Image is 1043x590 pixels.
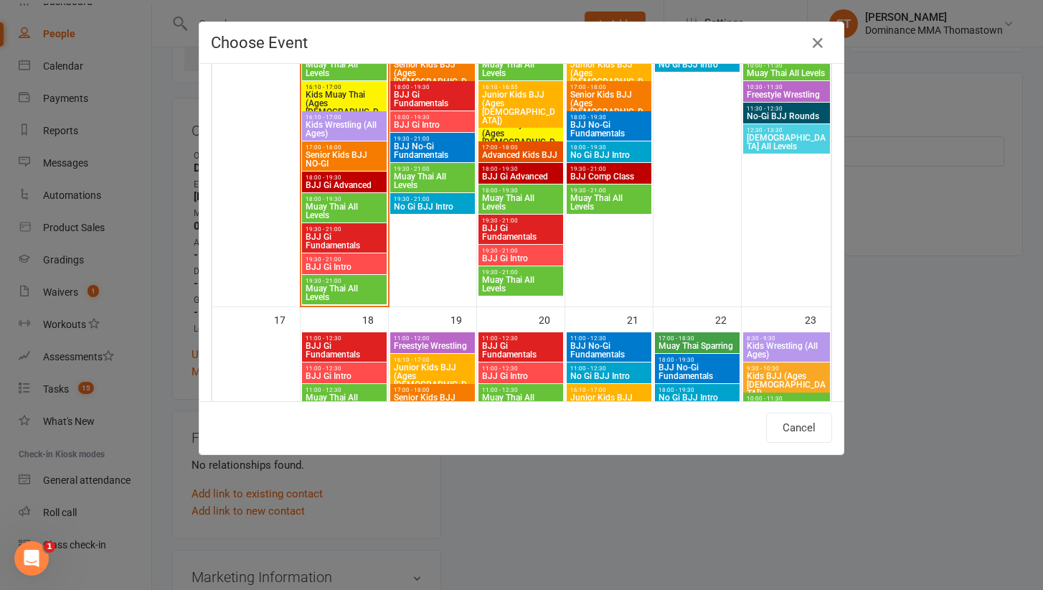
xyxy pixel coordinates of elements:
[393,387,472,393] span: 17:00 - 18:00
[805,307,831,331] div: 23
[481,60,560,78] span: Muay Thai All Levels
[481,335,560,342] span: 11:00 - 12:30
[746,372,827,398] span: Kids BJJ (Ages [DEMOGRAPHIC_DATA])
[481,90,560,125] span: Junior Kids BJJ (Ages [DEMOGRAPHIC_DATA])
[658,363,737,380] span: BJJ No-Gi Fundamentals
[481,393,560,411] span: Muay Thai All Levels
[570,194,648,211] span: Muay Thai All Levels
[305,256,384,263] span: 19:30 - 21:00
[305,342,384,359] span: BJJ Gi Fundamentals
[481,269,560,276] span: 19:30 - 21:00
[570,60,648,95] span: Junior Kids BJJ (Ages [DEMOGRAPHIC_DATA])
[570,387,648,393] span: 16:10 - 17:00
[658,393,737,402] span: No Gi BJJ Intro
[393,166,472,172] span: 19:30 - 21:00
[766,413,832,443] button: Cancel
[481,172,560,181] span: BJJ Gi Advanced
[570,84,648,90] span: 17:00 - 18:00
[658,335,737,342] span: 17:00 - 18:30
[481,365,560,372] span: 11:00 - 12:30
[305,196,384,202] span: 18:00 - 19:30
[14,541,49,576] iframe: Intercom live chat
[393,196,472,202] span: 19:30 - 21:00
[658,387,737,393] span: 18:00 - 19:30
[746,62,827,69] span: 10:00 - 11:30
[481,121,560,155] span: Kids Muay Thai (Ages [DEMOGRAPHIC_DATA])
[481,166,560,172] span: 18:00 - 19:30
[570,372,648,380] span: No Gi BJJ Intro
[746,84,827,90] span: 10:30 - 11:30
[274,307,300,331] div: 17
[481,224,560,241] span: BJJ Gi Fundamentals
[305,174,384,181] span: 18:00 - 19:30
[305,84,384,90] span: 16:10 - 17:00
[570,90,648,125] span: Senior Kids BJJ (Ages [DEMOGRAPHIC_DATA])
[481,194,560,211] span: Muay Thai All Levels
[570,365,648,372] span: 11:00 - 12:30
[806,32,829,55] button: Close
[393,363,472,398] span: Junior Kids BJJ (Ages [DEMOGRAPHIC_DATA])
[481,342,560,359] span: BJJ Gi Fundamentals
[393,84,472,90] span: 18:00 - 19:30
[305,284,384,301] span: Muay Thai All Levels
[393,121,472,129] span: BJJ Gi Intro
[305,151,384,168] span: Senior Kids BJJ NO-GI
[305,365,384,372] span: 11:00 - 12:30
[393,172,472,189] span: Muay Thai All Levels
[539,307,565,331] div: 20
[305,121,384,138] span: Kids Wrestling (All Ages)
[570,144,648,151] span: 18:00 - 19:30
[481,387,560,393] span: 11:00 - 12:30
[393,90,472,108] span: BJJ Gi Fundamentals
[746,134,827,151] span: [DEMOGRAPHIC_DATA] All Levels
[393,202,472,211] span: No Gi BJJ Intro
[393,335,472,342] span: 11:00 - 12:00
[481,84,560,90] span: 16:10 - 16:55
[481,187,560,194] span: 18:00 - 19:30
[746,69,827,78] span: Muay Thai All Levels
[305,393,384,411] span: Muay Thai All Levels
[305,233,384,250] span: BJJ Gi Fundamentals
[305,335,384,342] span: 11:00 - 12:30
[393,60,472,95] span: Senior Kids BJJ (Ages [DEMOGRAPHIC_DATA])
[393,357,472,363] span: 16:10 - 17:00
[481,144,560,151] span: 17:00 - 18:00
[746,106,827,112] span: 11:30 - 12:30
[658,60,737,69] span: No Gi BJJ Intro
[570,172,648,181] span: BJJ Comp Class
[305,60,384,78] span: Muay Thai All Levels
[305,278,384,284] span: 19:30 - 21:00
[450,307,476,331] div: 19
[570,335,648,342] span: 11:00 - 12:30
[715,307,741,331] div: 22
[746,395,827,402] span: 10:00 - 11:30
[44,541,55,553] span: 1
[481,217,560,224] span: 19:30 - 21:00
[746,335,827,342] span: 8:30 - 9:30
[570,187,648,194] span: 19:30 - 21:00
[393,142,472,159] span: BJJ No-Gi Fundamentals
[746,365,827,372] span: 9:30 - 10:30
[305,144,384,151] span: 17:00 - 18:00
[305,90,384,125] span: Kids Muay Thai (Ages [DEMOGRAPHIC_DATA])
[305,263,384,271] span: BJJ Gi Intro
[570,342,648,359] span: BJJ No-Gi Fundamentals
[746,127,827,134] span: 12:30 - 13:30
[305,202,384,220] span: Muay Thai All Levels
[570,393,648,428] span: Junior Kids BJJ (Ages [DEMOGRAPHIC_DATA])
[570,114,648,121] span: 18:00 - 19:30
[393,393,472,428] span: Senior Kids BJJ (Ages [DEMOGRAPHIC_DATA])
[746,90,827,99] span: Freestyle Wrestling
[481,248,560,254] span: 19:30 - 21:00
[746,112,827,121] span: No-Gi BJJ Rounds
[305,181,384,189] span: BJJ Gi Advanced
[305,114,384,121] span: 16:10 - 17:00
[393,136,472,142] span: 19:30 - 21:00
[746,342,827,359] span: Kids Wrestling (All Ages)
[658,357,737,363] span: 18:00 - 19:30
[481,276,560,293] span: Muay Thai All Levels
[627,307,653,331] div: 21
[481,372,560,380] span: BJJ Gi Intro
[211,34,832,52] h4: Choose Event
[393,342,472,350] span: Freestyle Wrestling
